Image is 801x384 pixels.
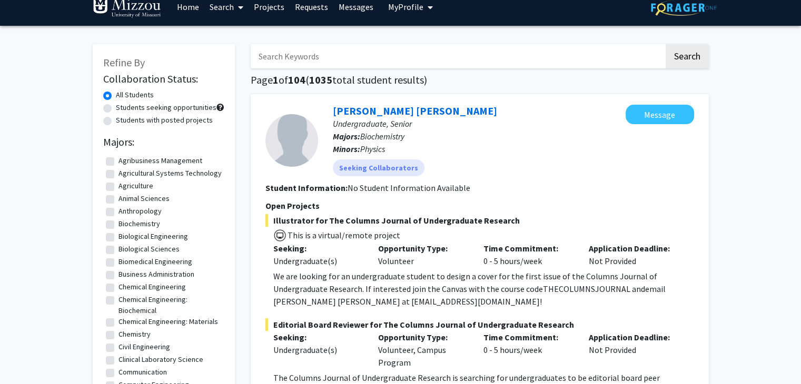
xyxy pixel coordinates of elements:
button: Search [666,44,709,68]
span: My Profile [388,2,423,12]
span: THECOLUMNSJOURNAL and [543,284,645,294]
span: Biochemistry [360,131,404,142]
b: Student Information: [265,183,348,193]
h2: Collaboration Status: [103,73,224,85]
div: Not Provided [581,242,686,267]
input: Search Keywords [251,44,664,68]
p: Seeking: [273,242,363,255]
b: Majors: [333,131,360,142]
h1: Page of ( total student results) [251,74,709,86]
label: Biological Sciences [118,244,180,255]
mat-chip: Seeking Collaborators [333,159,424,176]
label: Biochemistry [118,218,160,229]
label: Chemical Engineering [118,281,186,292]
span: Undergraduate, Senior [333,118,412,129]
p: Application Deadline: [589,331,678,343]
label: All Students [116,89,154,100]
label: Business Administration [118,269,194,280]
h2: Majors: [103,136,224,148]
span: Editorial Board Reviewer for The Columns Journal of Undergraduate Research [265,318,694,331]
label: Chemistry [118,329,151,340]
span: This is a virtual/remote project [286,230,400,240]
label: Animal Sciences [118,193,170,204]
label: Agriculture [118,180,153,191]
p: Time Commitment: [483,331,573,343]
p: We are looking for an undergraduate student to design a cover for the first issue of the Columns ... [273,270,694,308]
span: Refine By [103,56,145,69]
span: No Student Information Available [348,183,470,193]
iframe: Chat [8,337,45,376]
span: 1 [273,73,279,86]
label: Chemical Engineering: Materials [118,316,218,327]
span: Illustrator for The Columns Journal of Undergraduate Research [265,214,694,227]
label: Civil Engineering [118,341,170,352]
label: Clinical Laboratory Science [118,354,203,365]
span: 104 [288,73,305,86]
div: 0 - 5 hours/week [476,242,581,267]
label: Students seeking opportunities [116,102,216,113]
div: Undergraduate(s) [273,255,363,267]
div: Not Provided [581,331,686,369]
label: Communication [118,367,167,378]
div: Volunteer, Campus Program [370,331,476,369]
p: Seeking: [273,331,363,343]
div: Volunteer [370,242,476,267]
p: Opportunity Type: [378,331,468,343]
label: Anthropology [118,206,162,217]
p: Opportunity Type: [378,242,468,255]
p: Time Commitment: [483,242,573,255]
label: Students with posted projects [116,115,213,126]
div: Undergraduate(s) [273,343,363,356]
button: Message Gibson Tschappler [626,105,694,124]
label: Biological Engineering [118,231,188,242]
span: 1035 [309,73,332,86]
a: [PERSON_NAME] [PERSON_NAME] [333,104,497,117]
label: Chemical Engineering: Biochemical [118,294,222,316]
span: Physics [360,144,385,154]
p: Application Deadline: [589,242,678,255]
label: Agricultural Systems Technology [118,168,222,179]
span: Open Projects [265,200,320,211]
label: Biomedical Engineering [118,256,192,267]
div: 0 - 5 hours/week [476,331,581,369]
b: Minors: [333,144,360,154]
label: Agribusiness Management [118,155,202,166]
